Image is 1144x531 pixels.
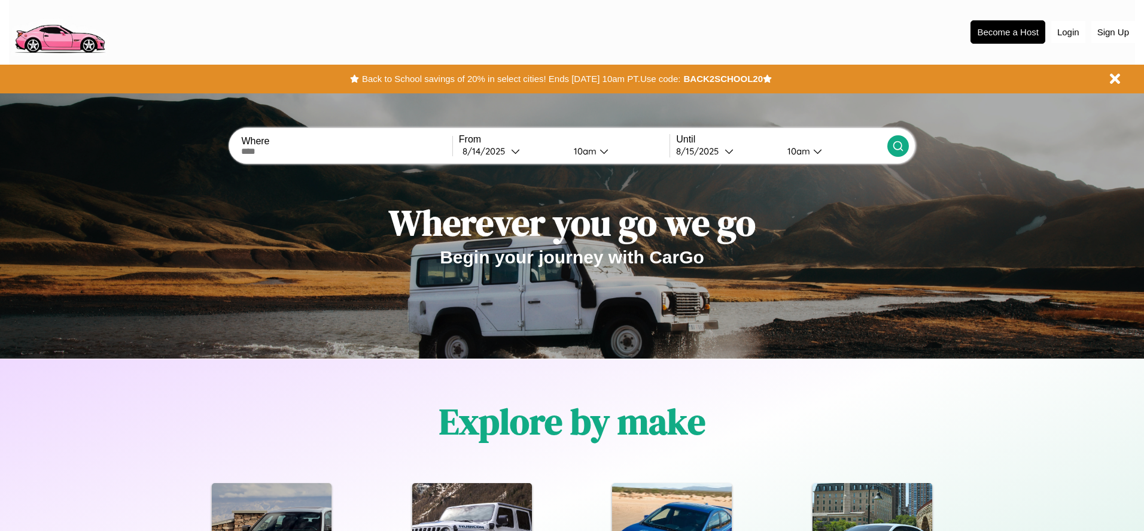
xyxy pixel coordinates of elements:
button: 10am [778,145,887,157]
b: BACK2SCHOOL20 [683,74,763,84]
div: 10am [781,145,813,157]
label: From [459,134,670,145]
button: 10am [564,145,670,157]
label: Until [676,134,887,145]
h1: Explore by make [439,397,705,446]
div: 8 / 14 / 2025 [463,145,511,157]
button: Sign Up [1091,21,1135,43]
button: Login [1051,21,1085,43]
button: Back to School savings of 20% in select cities! Ends [DATE] 10am PT.Use code: [359,71,683,87]
div: 8 / 15 / 2025 [676,145,725,157]
button: Become a Host [970,20,1045,44]
div: 10am [568,145,600,157]
button: 8/14/2025 [459,145,564,157]
img: logo [9,6,110,56]
label: Where [241,136,452,147]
